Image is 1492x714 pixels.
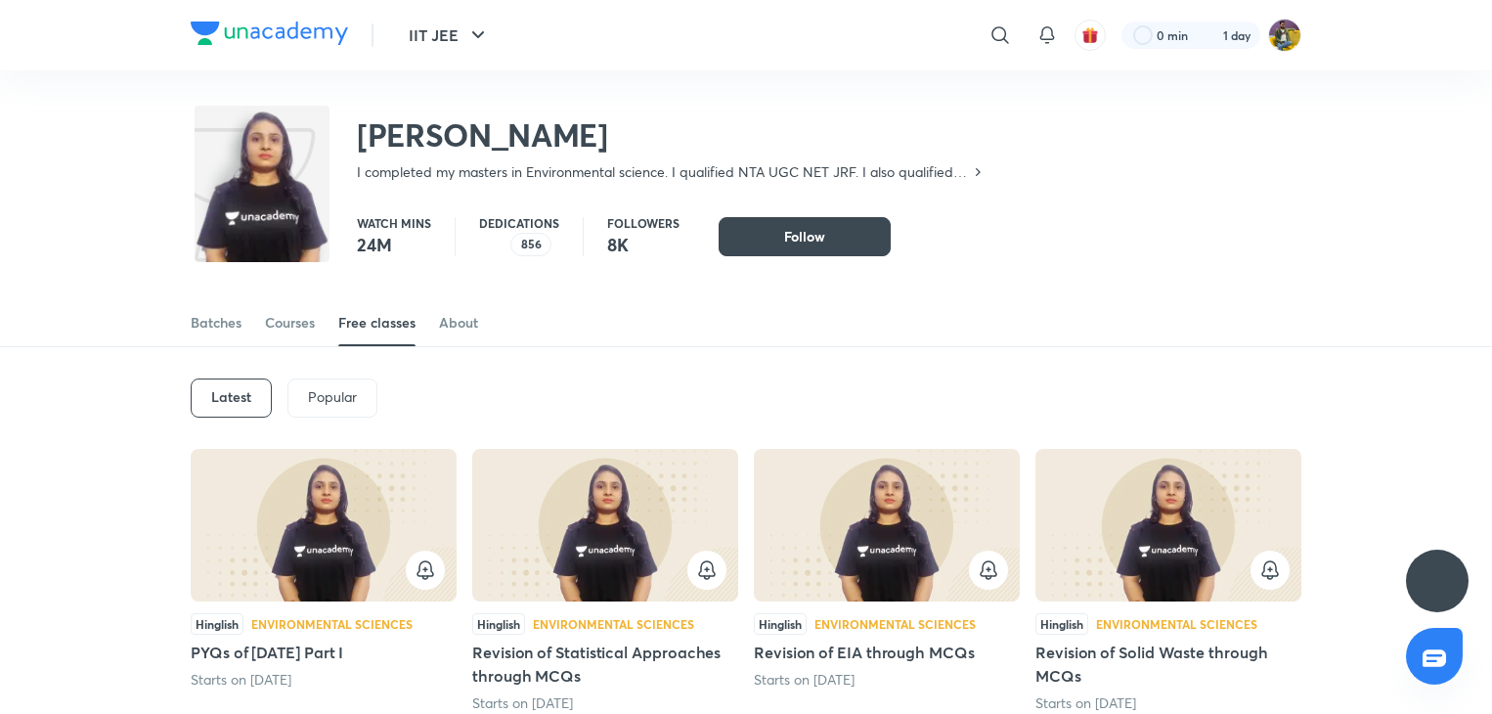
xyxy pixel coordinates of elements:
[754,613,807,635] div: Hinglish
[1200,25,1219,45] img: streak
[439,313,478,333] div: About
[719,217,891,256] button: Follow
[472,641,738,688] h5: Revision of Statistical Approaches through MCQs
[191,22,348,50] a: Company Logo
[357,233,431,256] p: 24M
[607,217,680,229] p: Followers
[1426,569,1449,593] img: ttu
[308,389,357,405] p: Popular
[357,115,986,155] h2: [PERSON_NAME]
[472,449,738,713] div: Revision of Statistical Approaches through MCQs
[1035,449,1301,713] div: Revision of Solid Waste through MCQs
[338,299,416,346] a: Free classes
[754,641,1020,664] h5: Revision of EIA through MCQs
[1035,693,1301,713] div: Starts on Oct 13
[195,110,329,296] img: class
[338,313,416,333] div: Free classes
[814,618,976,630] div: Environmental Sciences
[191,449,457,713] div: PYQs of July 2018 Part I
[251,618,413,630] div: Environmental Sciences
[397,16,502,55] button: IIT JEE
[191,613,243,635] div: Hinglish
[191,313,241,333] div: Batches
[607,233,680,256] p: 8K
[472,613,525,635] div: Hinglish
[479,217,559,229] p: Dedications
[191,641,457,664] h5: PYQs of [DATE] Part I
[1268,19,1301,52] img: sajan k
[1096,618,1257,630] div: Environmental Sciences
[265,313,315,333] div: Courses
[1035,641,1301,688] h5: Revision of Solid Waste through MCQs
[784,227,825,246] span: Follow
[479,233,503,256] img: educator badge2
[357,162,970,182] p: I completed my masters in Environmental science. I qualified NTA UGC NET JRF. I also qualified IC...
[495,233,518,256] img: educator badge1
[472,693,738,713] div: Starts on Oct 15
[191,670,457,690] div: Starts on Oct 17
[533,618,694,630] div: Environmental Sciences
[357,217,431,229] p: Watch mins
[439,299,478,346] a: About
[1081,26,1099,44] img: avatar
[191,22,348,45] img: Company Logo
[1075,20,1106,51] button: avatar
[754,670,1020,690] div: Starts on Oct 14
[521,238,542,251] p: 856
[265,299,315,346] a: Courses
[211,389,251,405] h6: Latest
[1035,613,1088,635] div: Hinglish
[191,299,241,346] a: Batches
[754,449,1020,713] div: Revision of EIA through MCQs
